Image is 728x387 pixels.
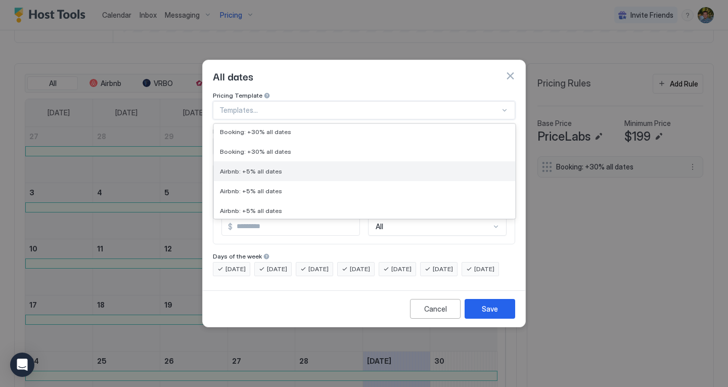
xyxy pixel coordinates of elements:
[213,127,242,135] span: Rule Type
[213,252,262,260] span: Days of the week
[376,222,383,231] span: All
[220,187,282,195] span: Airbnb: +5% all dates
[267,265,287,274] span: [DATE]
[220,207,282,214] span: Airbnb: +5% all dates
[220,167,282,175] span: Airbnb: +5% all dates
[424,304,447,314] div: Cancel
[482,304,498,314] div: Save
[213,92,262,99] span: Pricing Template
[233,218,359,235] input: Input Field
[220,128,291,136] span: Booking: +30% all dates
[10,353,34,377] div: Open Intercom Messenger
[433,265,453,274] span: [DATE]
[308,265,329,274] span: [DATE]
[465,299,515,319] button: Save
[410,299,461,319] button: Cancel
[220,148,291,155] span: Booking: +30% all dates
[228,222,233,231] span: $
[391,265,412,274] span: [DATE]
[474,265,494,274] span: [DATE]
[225,265,246,274] span: [DATE]
[213,68,253,83] span: All dates
[350,265,370,274] span: [DATE]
